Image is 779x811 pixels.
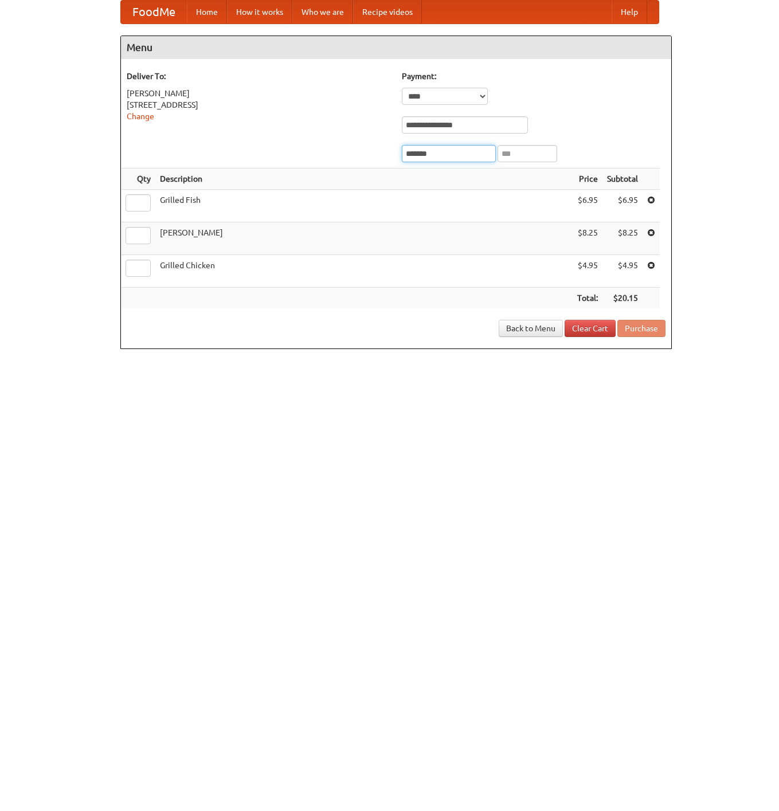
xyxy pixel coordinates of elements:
[602,222,643,255] td: $8.25
[617,320,666,337] button: Purchase
[573,190,602,222] td: $6.95
[292,1,353,23] a: Who we are
[602,190,643,222] td: $6.95
[612,1,647,23] a: Help
[353,1,422,23] a: Recipe videos
[499,320,563,337] a: Back to Menu
[121,36,671,59] h4: Menu
[602,288,643,309] th: $20.15
[121,169,155,190] th: Qty
[155,255,573,288] td: Grilled Chicken
[187,1,227,23] a: Home
[227,1,292,23] a: How it works
[565,320,616,337] a: Clear Cart
[121,1,187,23] a: FoodMe
[602,255,643,288] td: $4.95
[127,88,390,99] div: [PERSON_NAME]
[602,169,643,190] th: Subtotal
[573,169,602,190] th: Price
[127,112,154,121] a: Change
[402,70,666,82] h5: Payment:
[127,99,390,111] div: [STREET_ADDRESS]
[573,222,602,255] td: $8.25
[573,288,602,309] th: Total:
[573,255,602,288] td: $4.95
[127,70,390,82] h5: Deliver To:
[155,222,573,255] td: [PERSON_NAME]
[155,190,573,222] td: Grilled Fish
[155,169,573,190] th: Description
